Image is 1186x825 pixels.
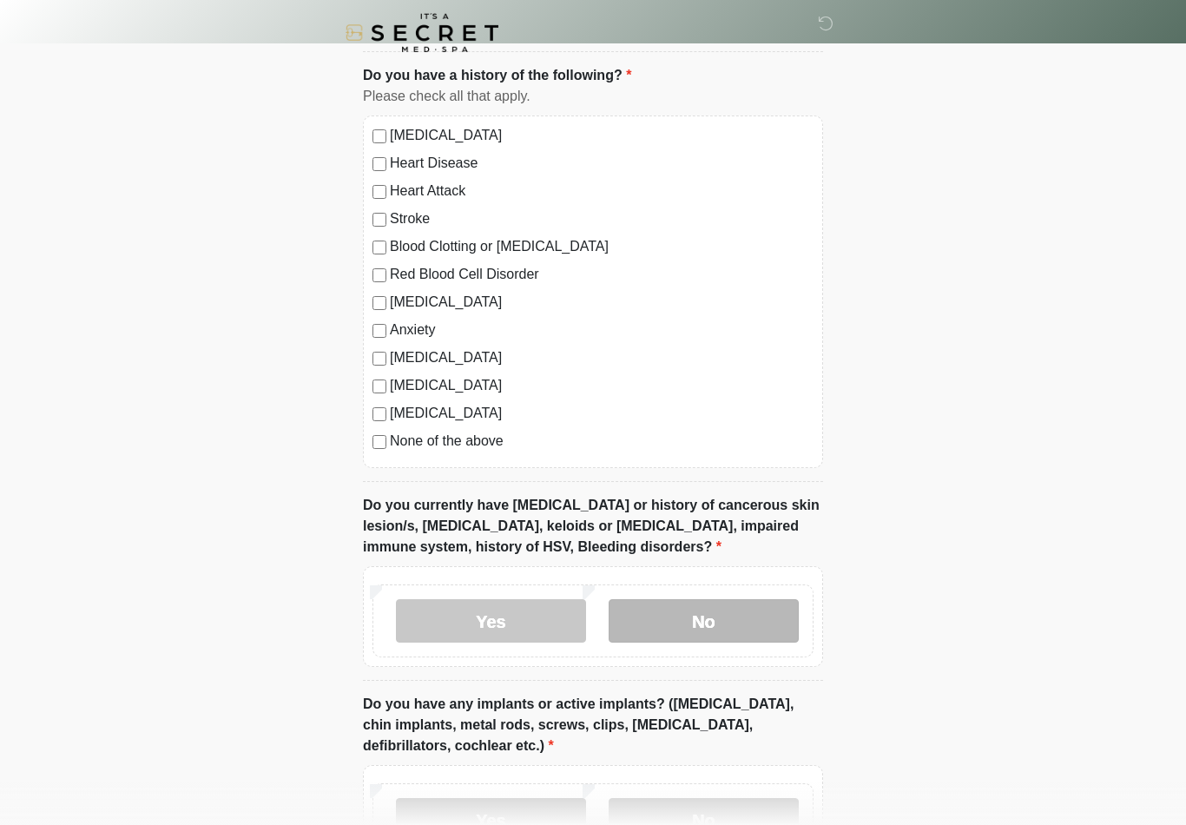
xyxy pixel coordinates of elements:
label: [MEDICAL_DATA] [390,403,814,424]
label: [MEDICAL_DATA] [390,375,814,396]
input: None of the above [372,435,386,449]
label: Anxiety [390,320,814,340]
input: Blood Clotting or [MEDICAL_DATA] [372,241,386,254]
input: [MEDICAL_DATA] [372,296,386,310]
input: [MEDICAL_DATA] [372,352,386,366]
input: Red Blood Cell Disorder [372,268,386,282]
label: Do you have any implants or active implants? ([MEDICAL_DATA], chin implants, metal rods, screws, ... [363,694,823,756]
label: Heart Attack [390,181,814,201]
label: Do you currently have [MEDICAL_DATA] or history of cancerous skin lesion/s, [MEDICAL_DATA], keloi... [363,495,823,558]
label: Stroke [390,208,814,229]
input: [MEDICAL_DATA] [372,407,386,421]
input: Anxiety [372,324,386,338]
label: [MEDICAL_DATA] [390,292,814,313]
label: Heart Disease [390,153,814,174]
label: [MEDICAL_DATA] [390,347,814,368]
input: Stroke [372,213,386,227]
label: Red Blood Cell Disorder [390,264,814,285]
label: No [609,599,799,643]
label: Yes [396,599,586,643]
label: Blood Clotting or [MEDICAL_DATA] [390,236,814,257]
label: [MEDICAL_DATA] [390,125,814,146]
input: [MEDICAL_DATA] [372,129,386,143]
input: [MEDICAL_DATA] [372,379,386,393]
input: Heart Disease [372,157,386,171]
input: Heart Attack [372,185,386,199]
div: Please check all that apply. [363,86,823,107]
img: It's A Secret Med Spa Logo [346,13,498,52]
label: None of the above [390,431,814,452]
label: Do you have a history of the following? [363,65,631,86]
